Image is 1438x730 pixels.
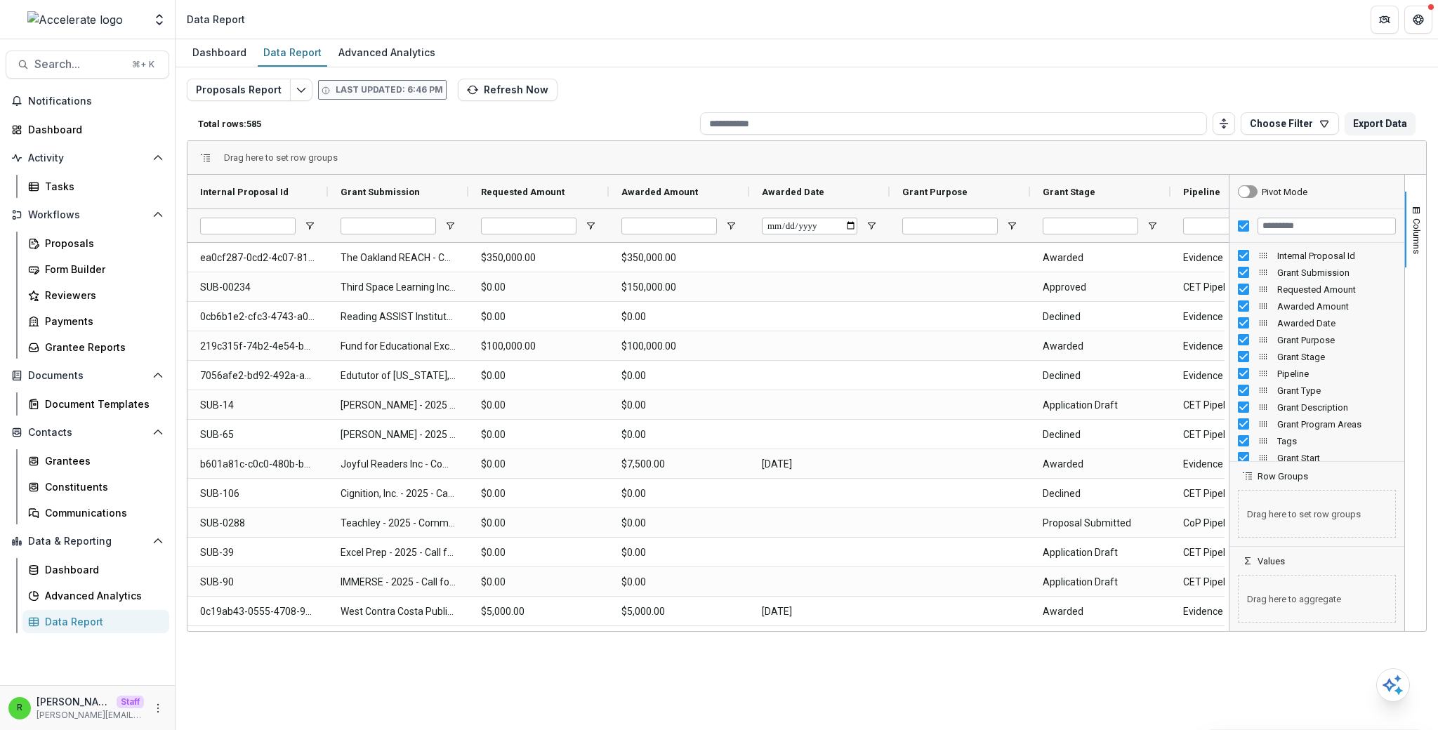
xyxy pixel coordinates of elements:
span: CET Pipeline [1183,479,1298,508]
span: Awarded Amount [621,187,698,197]
span: Requested Amount [481,187,565,197]
span: Row Groups [1258,471,1308,482]
span: $5,000.00 [621,597,737,626]
span: Contacts [28,427,147,439]
span: $0.00 [481,509,596,538]
span: Internal Proposal Id [1277,251,1396,261]
span: Fund for Educational Excellence - Call to Effective Action - 1 [341,332,456,361]
span: $0.00 [621,391,737,420]
button: Refresh Now [458,79,558,101]
div: Grant Stage Column [1229,348,1404,365]
div: Grantee Reports [45,340,158,354]
button: Open Filter Menu [444,220,456,232]
span: [PERSON_NAME] - 2025 - Call for Effective Technology Grant Application [341,391,456,420]
input: Internal Proposal Id Filter Input [200,218,296,234]
div: Awarded Amount Column [1229,298,1404,314]
div: Internal Proposal Id Column [1229,247,1404,264]
span: SUB-65 [200,420,315,449]
span: Cignition, Inc. - 2025 - Call for Effective Technology Grant Application [341,479,456,508]
div: Tasks [45,179,158,194]
span: Documents [28,370,147,382]
span: Evidence for Impact LOI and Application [1183,450,1298,479]
span: SUB-90 [200,568,315,597]
div: Values [1229,566,1404,631]
span: Activity [28,152,147,164]
input: Requested Amount Filter Input [481,218,576,234]
button: Open Data & Reporting [6,530,169,552]
a: Reviewers [22,284,169,307]
span: $5,000.00 [481,597,596,626]
input: Pipeline Filter Input [1183,218,1279,234]
span: Awarded [1043,450,1158,479]
span: Grant Submission [1277,267,1396,278]
span: ea0cf287-0cd2-4c07-8120-fcbeccc95878 [200,244,315,272]
span: Approved [1043,273,1158,302]
span: SUB-39 [200,538,315,567]
div: Grant Submission Column [1229,264,1404,281]
a: Dashboard [6,118,169,141]
span: $0.00 [621,361,737,390]
span: IMMERSE - 2025 - Call for Effective Technology Grant Application [341,568,456,597]
span: Declined [1043,420,1158,449]
span: Evidence for Impact LOI and Application [1183,597,1298,626]
p: Last updated: 6:46 PM [336,84,443,96]
span: $100,000.00 [621,332,737,361]
div: Constituents [45,479,158,494]
span: Grant Type [1277,385,1396,396]
span: $0.00 [481,568,596,597]
div: Form Builder [45,262,158,277]
span: Grant Stage [1043,187,1095,197]
a: Constituents [22,475,169,498]
a: Advanced Analytics [22,584,169,607]
span: Application Draft [1043,538,1158,567]
input: Grant Purpose Filter Input [902,218,998,234]
p: Staff [117,696,144,708]
button: Proposals Report [187,79,291,101]
span: Declined [1043,479,1158,508]
span: Awarded [1043,244,1158,272]
span: Drag here to aggregate [1238,575,1396,623]
span: Grant Program Areas [1277,419,1396,430]
a: Data Report [258,39,327,67]
span: Grant Stage [1277,352,1396,362]
span: $100,000.00 [481,332,596,361]
span: Application Draft [1043,568,1158,597]
span: Application Draft [1043,391,1158,420]
span: Drag here to set row groups [224,152,338,163]
div: Pipeline Column [1229,365,1404,382]
span: Reading ASSIST Institute - 2025 - Evidence for Impact Letter of Interest Form [341,303,456,331]
div: Tags Column [1229,432,1404,449]
span: Values [1258,556,1285,566]
span: Columns [1411,218,1422,254]
span: Evidence for Impact LOI and Application [1183,361,1298,390]
span: Grant Description [1277,402,1396,413]
span: Declined [1043,303,1158,331]
span: [DATE] [762,450,877,479]
button: Notifications [6,90,169,112]
span: $0.00 [481,303,596,331]
button: Open Activity [6,147,169,169]
span: $150,000.00 [621,273,737,302]
span: $0.00 [481,538,596,567]
input: Grant Submission Filter Input [341,218,436,234]
button: Partners [1371,6,1399,34]
span: Pipeline [1183,187,1220,197]
div: Grant Type Column [1229,382,1404,399]
div: Grant Start Column [1229,449,1404,466]
span: [DATE] [762,597,877,626]
div: Dashboard [45,562,158,577]
button: Open Documents [6,364,169,387]
button: Choose Filter [1241,112,1339,135]
button: Export Data [1345,112,1416,135]
span: Third Space Learning Inc. - 2025 - Call for Effective Technology Grant Application [341,273,456,302]
span: Awarded [1043,597,1158,626]
span: Awarded Amount [1277,301,1396,312]
div: Data Report [258,42,327,62]
span: CET Pipeline [1183,568,1298,597]
span: Awarded Date [1277,318,1396,328]
span: Requested Amount [1277,284,1396,295]
span: SUB-0288 [200,509,315,538]
a: Data Report [22,610,169,633]
div: Dashboard [28,122,158,137]
div: Advanced Analytics [333,42,441,62]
